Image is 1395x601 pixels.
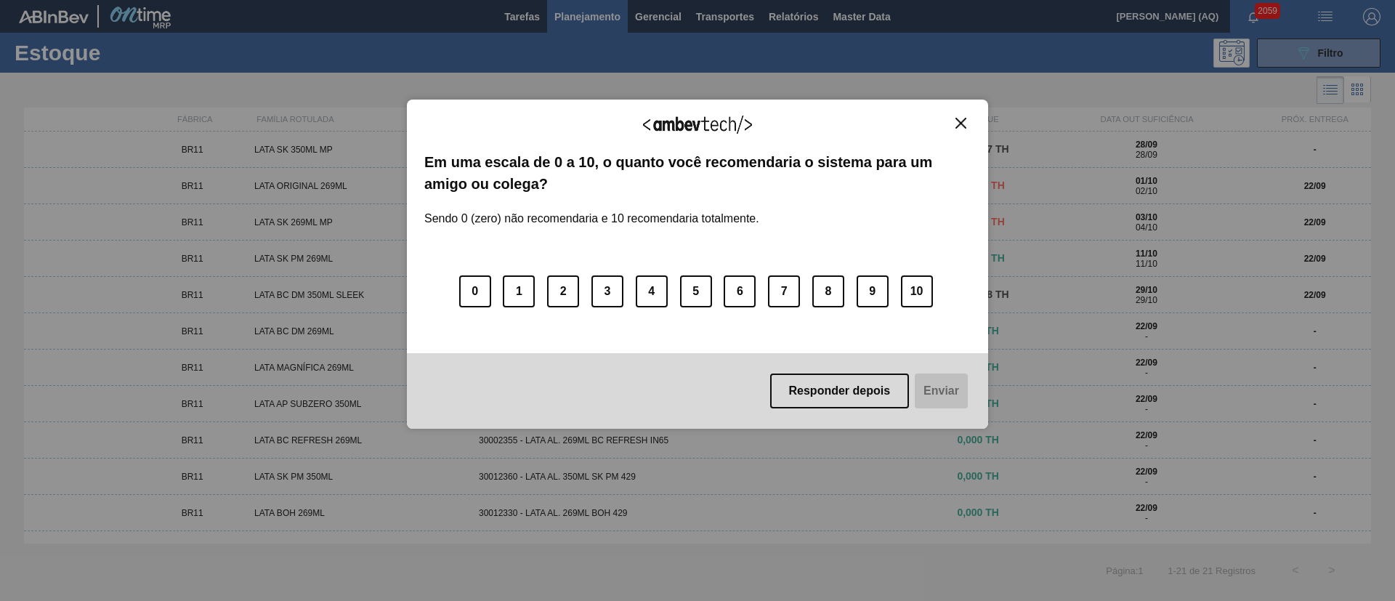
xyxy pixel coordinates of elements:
button: 3 [591,275,623,307]
button: 2 [547,275,579,307]
button: 0 [459,275,491,307]
button: 7 [768,275,800,307]
label: Em uma escala de 0 a 10, o quanto você recomendaria o sistema para um amigo ou colega? [424,151,971,195]
button: 4 [636,275,668,307]
button: 5 [680,275,712,307]
button: 1 [503,275,535,307]
button: 10 [901,275,933,307]
button: Responder depois [770,374,910,408]
button: 9 [857,275,889,307]
img: Close [955,118,966,129]
button: Close [951,117,971,129]
button: 8 [812,275,844,307]
img: Logo Ambevtech [643,116,752,134]
label: Sendo 0 (zero) não recomendaria e 10 recomendaria totalmente. [424,195,759,225]
button: 6 [724,275,756,307]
